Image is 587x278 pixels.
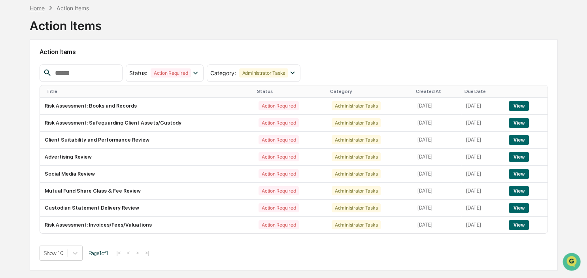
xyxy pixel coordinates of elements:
[30,12,102,33] div: Action Items
[413,200,461,217] td: [DATE]
[259,220,299,229] div: Action Required
[40,98,254,115] td: Risk Assessment: Books and Records
[413,217,461,233] td: [DATE]
[259,118,299,127] div: Action Required
[40,166,254,183] td: Social Media Review
[27,61,130,68] div: Start new chat
[8,61,22,75] img: 1746055101610-c473b297-6a78-478c-a979-82029cc54cd1
[46,89,251,94] div: Title
[40,217,254,233] td: Risk Assessment: Invoices/Fees/Valuations
[509,101,529,111] button: View
[40,132,254,149] td: Client Suitability and Performance Review
[89,250,108,256] span: Page 1 of 1
[57,100,64,107] div: 🗄️
[413,98,461,115] td: [DATE]
[8,100,14,107] div: 🖐️
[509,118,529,128] button: View
[5,96,54,111] a: 🖐️Preclearance
[40,149,254,166] td: Advertising Review
[332,220,381,229] div: Administrator Tasks
[40,183,254,200] td: Mutual Fund Share Class & Fee Review
[562,252,583,273] iframe: Open customer support
[332,152,381,161] div: Administrator Tasks
[332,118,381,127] div: Administrator Tasks
[461,149,504,166] td: [DATE]
[16,100,51,108] span: Preclearance
[65,100,98,108] span: Attestations
[259,152,299,161] div: Action Required
[259,186,299,195] div: Action Required
[413,183,461,200] td: [DATE]
[210,70,236,76] span: Category :
[461,217,504,233] td: [DATE]
[461,132,504,149] td: [DATE]
[509,135,529,145] button: View
[464,89,501,94] div: Due Date
[40,48,548,56] h2: Action Items
[40,200,254,217] td: Custodian Statement Delivery Review
[509,154,529,160] a: View
[509,120,529,126] a: View
[413,132,461,149] td: [DATE]
[259,101,299,110] div: Action Required
[461,200,504,217] td: [DATE]
[332,203,381,212] div: Administrator Tasks
[125,250,132,256] button: <
[54,96,101,111] a: 🗄️Attestations
[461,98,504,115] td: [DATE]
[27,68,100,75] div: We're available if you need us!
[79,134,96,140] span: Pylon
[134,63,144,72] button: Start new chat
[332,135,381,144] div: Administrator Tasks
[56,134,96,140] a: Powered byPylon
[259,203,299,212] div: Action Required
[259,169,299,178] div: Action Required
[16,115,50,123] span: Data Lookup
[509,103,529,109] a: View
[21,36,130,44] input: Clear
[509,188,529,194] a: View
[332,186,381,195] div: Administrator Tasks
[509,169,529,179] button: View
[5,112,53,126] a: 🔎Data Lookup
[57,5,89,11] div: Action Items
[509,222,529,228] a: View
[332,169,381,178] div: Administrator Tasks
[239,68,288,78] div: Administrator Tasks
[413,115,461,132] td: [DATE]
[509,205,529,211] a: View
[259,135,299,144] div: Action Required
[151,68,191,78] div: Action Required
[509,152,529,162] button: View
[461,183,504,200] td: [DATE]
[332,101,381,110] div: Administrator Tasks
[509,171,529,177] a: View
[8,17,144,29] p: How can we help?
[416,89,458,94] div: Created At
[129,70,147,76] span: Status :
[461,115,504,132] td: [DATE]
[142,250,151,256] button: >|
[461,166,504,183] td: [DATE]
[509,137,529,143] a: View
[134,250,142,256] button: >
[257,89,324,94] div: Status
[114,250,123,256] button: |<
[40,115,254,132] td: Risk Assessment: Safeguarding Client Assets/Custody
[509,220,529,230] button: View
[30,5,45,11] div: Home
[413,149,461,166] td: [DATE]
[509,186,529,196] button: View
[8,115,14,122] div: 🔎
[330,89,410,94] div: Category
[413,166,461,183] td: [DATE]
[509,203,529,213] button: View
